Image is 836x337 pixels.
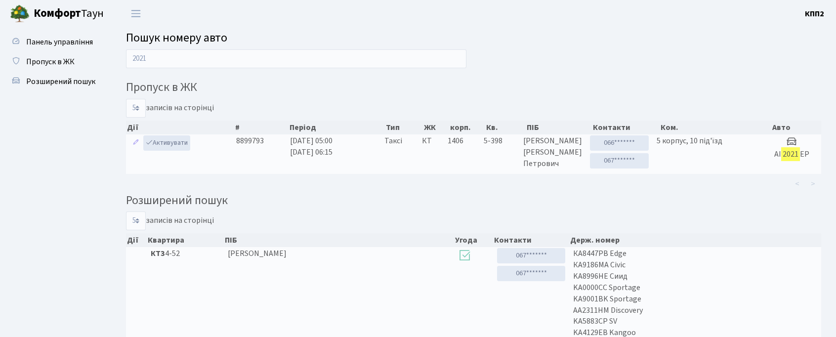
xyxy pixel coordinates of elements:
[449,121,486,134] th: корп.
[523,135,582,169] span: [PERSON_NAME] [PERSON_NAME] Петрович
[126,211,214,230] label: записів на сторінці
[126,81,821,95] h4: Пропуск в ЖК
[657,135,722,146] span: 5 корпус, 10 під'їзд
[385,121,423,134] th: Тип
[289,121,385,134] th: Період
[151,248,165,259] b: КТ3
[290,135,333,158] span: [DATE] 05:00 [DATE] 06:15
[384,135,402,147] span: Таксі
[26,37,93,47] span: Панель управління
[5,52,104,72] a: Пропуск в ЖК
[805,8,824,19] b: КПП2
[26,76,95,87] span: Розширений пошук
[423,121,449,134] th: ЖК
[781,147,800,161] mark: 2021
[126,233,147,247] th: Дії
[126,194,821,208] h4: Розширений пошук
[224,233,455,247] th: ПІБ
[126,211,146,230] select: записів на сторінці
[526,121,592,134] th: ПІБ
[771,121,831,134] th: Авто
[126,121,234,134] th: Дії
[493,233,569,247] th: Контакти
[130,135,142,151] a: Редагувати
[805,8,824,20] a: КПП2
[454,233,493,247] th: Угода
[34,5,104,22] span: Таун
[151,248,219,259] span: 4-52
[592,121,659,134] th: Контакти
[228,248,287,259] span: [PERSON_NAME]
[126,29,227,46] span: Пошук номеру авто
[234,121,289,134] th: #
[5,72,104,91] a: Розширений пошук
[569,233,821,247] th: Держ. номер
[34,5,81,21] b: Комфорт
[147,233,223,247] th: Квартира
[5,32,104,52] a: Панель управління
[124,5,148,22] button: Переключити навігацію
[484,135,515,147] span: 5-398
[660,121,772,134] th: Ком.
[143,135,190,151] a: Активувати
[126,49,466,68] input: Пошук
[422,135,440,147] span: КТ
[126,99,214,118] label: записів на сторінці
[485,121,525,134] th: Кв.
[448,135,463,146] span: 1406
[236,135,264,146] span: 8899793
[10,4,30,24] img: logo.png
[126,99,146,118] select: записів на сторінці
[26,56,75,67] span: Пропуск в ЖК
[766,150,817,159] h5: АІ ЕР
